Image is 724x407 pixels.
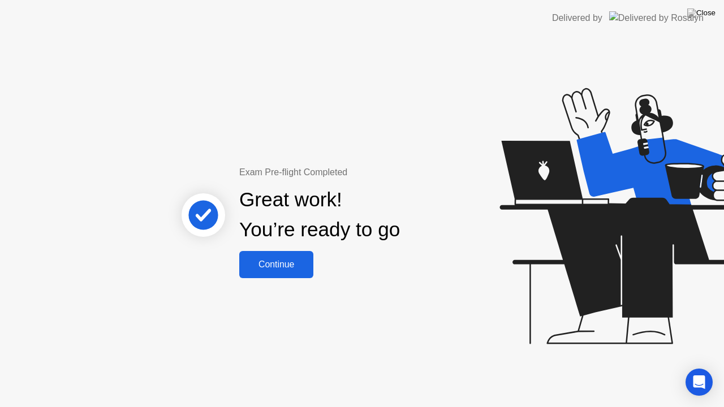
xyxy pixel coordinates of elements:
div: Great work! You’re ready to go [239,185,400,245]
div: Delivered by [552,11,602,25]
div: Open Intercom Messenger [686,369,713,396]
button: Continue [239,251,313,278]
div: Continue [243,259,310,270]
img: Close [687,8,716,18]
img: Delivered by Rosalyn [609,11,704,24]
div: Exam Pre-flight Completed [239,166,473,179]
